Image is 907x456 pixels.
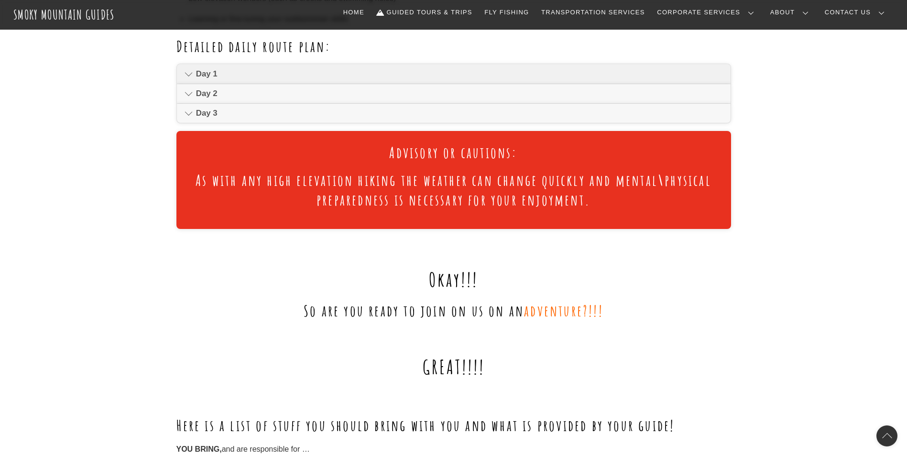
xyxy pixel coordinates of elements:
[13,7,115,22] a: Smoky Mountain Guides
[188,170,720,210] h2: As with any high elevation hiking the weather can change quickly and mental\physical preparedness...
[373,2,476,22] a: Guided Tours & Trips
[177,104,731,123] a: Day 3
[821,2,892,22] a: Contact Us
[196,108,722,119] span: Day 3
[339,2,368,22] a: Home
[176,356,731,379] h1: GREAT!!!!
[196,68,722,80] span: Day 1
[188,142,720,163] h2: Advisory or cautions:
[176,36,731,56] h2: Detailed daily route plan:
[176,445,222,453] strong: YOU BRING,
[653,2,762,22] a: Corporate Services
[481,2,533,22] a: Fly Fishing
[176,443,731,456] p: and are responsible for …
[176,301,731,321] h2: So are you ready to join on us on an
[177,64,731,83] a: Day 1
[196,88,722,99] span: Day 2
[524,301,603,320] span: adventure?!!!
[176,268,731,291] h1: Okay!!!
[176,415,731,435] h2: Here is a list of stuff you should bring with you and what is provided by your guide!
[537,2,648,22] a: Transportation Services
[177,84,731,103] a: Day 2
[766,2,816,22] a: About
